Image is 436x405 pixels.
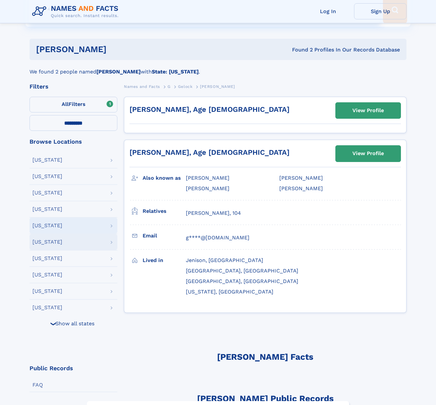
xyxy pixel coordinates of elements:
div: [US_STATE] [32,207,62,212]
b: [PERSON_NAME] [96,69,141,75]
a: [PERSON_NAME], Age [DEMOGRAPHIC_DATA] [129,148,289,156]
div: [US_STATE] [32,223,62,228]
span: [PERSON_NAME] [186,175,229,181]
div: [US_STATE] [32,289,62,294]
div: We found 2 people named with . [30,60,406,76]
span: [PERSON_NAME] [186,185,229,192]
h3: Email [143,230,186,241]
div: View Profile [352,146,384,161]
h3: Lived in [143,255,186,266]
div: Browse Locations [30,139,117,145]
div: [US_STATE] [32,190,62,195]
span: [US_STATE], [GEOGRAPHIC_DATA] [186,289,273,295]
a: Sign Up [354,3,406,19]
a: [PERSON_NAME], 104 [186,210,241,217]
span: All [62,101,69,107]
a: Log In [302,3,354,19]
div: View Profile [352,103,384,118]
div: Filters [30,84,117,90]
div: FAQ [32,381,43,389]
div: [US_STATE] [32,305,62,310]
h3: Also known as [143,172,186,184]
div: Public Records [30,365,73,371]
span: Gelock [178,84,193,89]
span: [PERSON_NAME] [279,185,323,192]
span: [PERSON_NAME] [200,84,235,89]
div: [US_STATE] [32,272,62,277]
div: [US_STATE] [32,174,62,179]
a: Names and Facts [124,82,160,91]
img: Logo Names and Facts [30,3,124,20]
a: G [168,82,171,91]
a: Gelock [178,82,193,91]
h1: [PERSON_NAME] Facts [217,352,313,370]
a: View Profile [336,146,401,161]
span: Jenison, [GEOGRAPHIC_DATA] [186,257,263,263]
h1: [PERSON_NAME] [36,45,199,53]
span: [GEOGRAPHIC_DATA], [GEOGRAPHIC_DATA] [186,278,298,284]
div: [US_STATE] [32,239,62,245]
span: [GEOGRAPHIC_DATA], [GEOGRAPHIC_DATA] [186,268,298,274]
div: ❯ [50,321,57,326]
a: FAQ [30,378,117,392]
h3: Relatives [143,206,186,217]
span: G [168,84,171,89]
a: View Profile [336,103,401,118]
label: Filters [30,97,117,112]
b: State: [US_STATE] [152,69,199,75]
div: Found 2 Profiles In Our Records Database [199,46,400,53]
div: Show all states [30,315,117,331]
a: [PERSON_NAME], Age [DEMOGRAPHIC_DATA] [129,105,289,113]
span: [PERSON_NAME] [279,175,323,181]
div: [US_STATE] [32,157,62,163]
div: [US_STATE] [32,256,62,261]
